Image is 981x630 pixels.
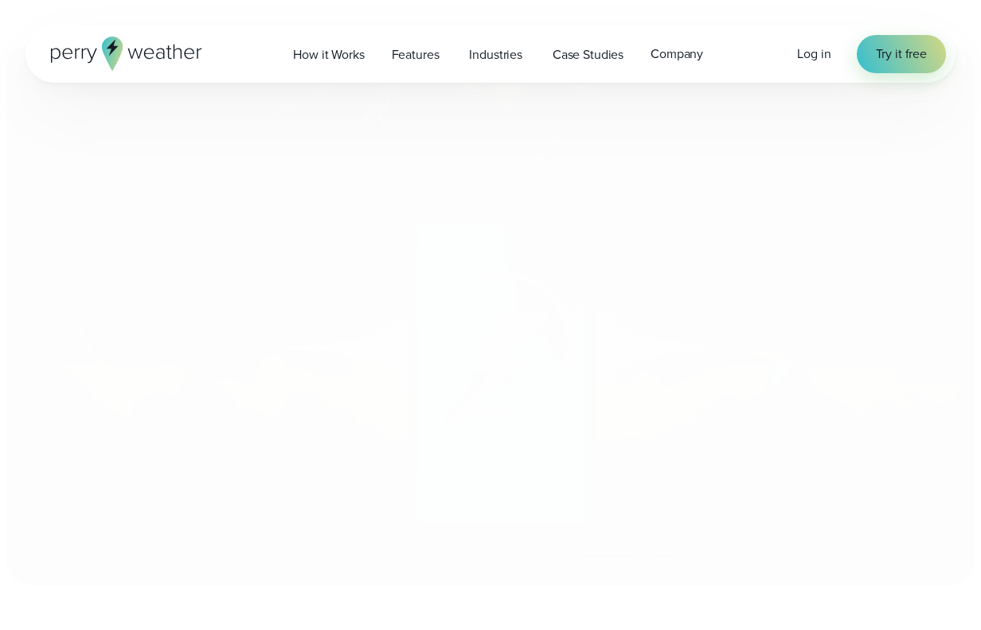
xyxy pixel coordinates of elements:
[293,45,364,64] span: How it Works
[876,45,927,64] span: Try it free
[857,35,946,73] a: Try it free
[392,45,440,64] span: Features
[553,45,623,64] span: Case Studies
[797,45,831,64] a: Log in
[539,38,637,71] a: Case Studies
[469,45,522,64] span: Industries
[797,45,831,63] span: Log in
[279,38,377,71] a: How it Works
[651,45,703,64] span: Company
